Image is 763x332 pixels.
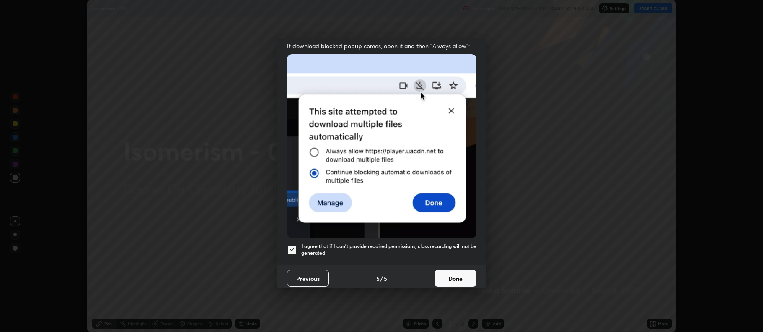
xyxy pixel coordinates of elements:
h4: 5 [384,274,387,283]
button: Done [435,270,476,287]
h4: 5 [376,274,380,283]
button: Previous [287,270,329,287]
h5: I agree that if I don't provide required permissions, class recording will not be generated [301,243,476,256]
span: If download blocked popup comes, open it and then "Always allow": [287,42,476,50]
h4: / [380,274,383,283]
img: downloads-permission-blocked.gif [287,54,476,238]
